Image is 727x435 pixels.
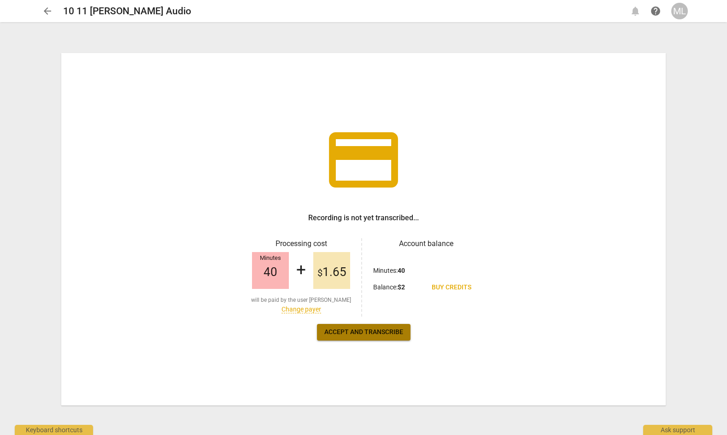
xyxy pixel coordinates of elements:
[317,267,322,278] span: $
[398,267,405,274] b: 40
[671,3,688,19] button: ML
[398,283,405,291] b: $ 2
[296,260,306,280] div: +
[15,425,93,435] div: Keyboard shortcuts
[264,265,277,279] span: 40
[324,328,403,337] span: Accept and transcribe
[281,306,321,313] a: Change payer
[643,425,712,435] div: Ask support
[317,265,346,279] span: 1.65
[373,238,479,249] h3: Account balance
[650,6,661,17] span: help
[251,296,351,304] span: will be paid by the user [PERSON_NAME]
[373,282,405,292] p: Balance :
[322,118,405,201] span: credit_card
[63,6,191,17] h2: 10 11 [PERSON_NAME] Audio
[317,324,410,341] button: Accept and transcribe
[248,238,354,249] h3: Processing cost
[42,6,53,17] span: arrow_back
[252,255,289,262] div: Minutes
[373,266,405,276] p: Minutes :
[308,212,419,223] h3: Recording is not yet transcribed...
[647,3,664,19] a: Help
[432,283,471,292] span: Buy credits
[424,279,479,296] a: Buy credits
